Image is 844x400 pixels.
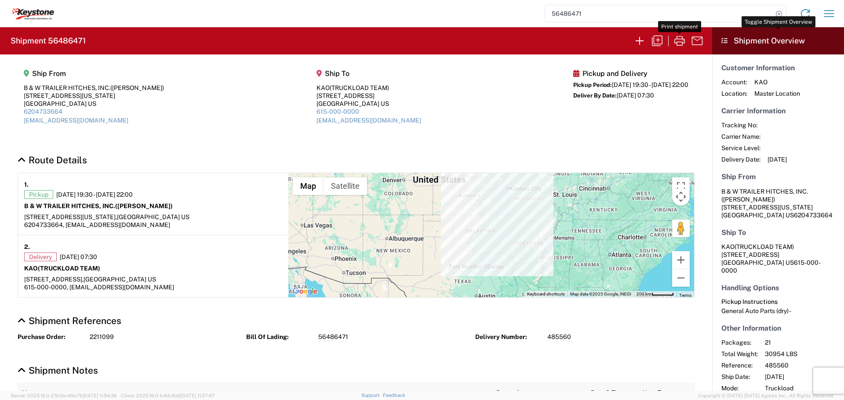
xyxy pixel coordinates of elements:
[634,291,677,297] button: Map Scale: 200 km per 47 pixels
[291,286,320,297] img: Google
[291,286,320,297] a: Open this area in Google Maps (opens a new window)
[721,133,760,141] span: Carrier Name:
[24,100,164,108] div: [GEOGRAPHIC_DATA] US
[115,202,173,209] span: ([PERSON_NAME])
[721,324,835,332] h5: Other Information
[24,84,164,92] div: B & W TRAILER HITCHES, INC.
[18,365,98,376] a: Hide Details
[721,350,758,358] span: Total Weight:
[721,373,758,381] span: Ship Date:
[721,339,758,346] span: Packages:
[18,155,87,166] a: Hide Details
[612,81,688,88] span: [DATE] 19:30 - [DATE] 22:00
[293,177,324,195] button: Show street map
[672,188,690,205] button: Map camera controls
[11,393,117,398] span: Server: 2025.16.0-21b0bc45e7b
[617,92,654,99] span: [DATE] 07:30
[18,333,84,341] strong: Purchase Order:
[24,190,53,199] span: Pickup
[24,92,164,100] div: [STREET_ADDRESS][US_STATE]
[316,69,421,78] h5: Ship To
[316,117,421,124] a: [EMAIL_ADDRESS][DOMAIN_NAME]
[721,90,747,97] span: Location:
[24,179,29,190] strong: 1.
[24,221,282,229] div: 6204733664, [EMAIL_ADDRESS][DOMAIN_NAME]
[56,191,133,198] span: [DATE] 19:30 - [DATE] 22:00
[721,259,821,274] span: 615-000-0000
[721,298,835,306] h6: Pickup Instructions
[383,393,405,398] a: Feedback
[24,108,62,115] a: 6204733664
[181,393,215,398] span: [DATE] 11:37:47
[721,196,775,203] span: ([PERSON_NAME])
[672,177,690,195] button: Toggle fullscreen view
[721,204,813,211] span: [STREET_ADDRESS][US_STATE]
[637,292,651,296] span: 200 km
[246,333,312,341] strong: Bill Of Lading:
[24,276,84,283] span: [STREET_ADDRESS],
[712,27,844,54] header: Shipment Overview
[316,100,421,108] div: [GEOGRAPHIC_DATA] US
[754,78,800,86] span: KAO
[24,241,30,252] strong: 2.
[316,108,359,115] a: 615-000-0000
[573,69,688,78] h5: Pickup and Delivery
[765,350,840,358] span: 30954 LBS
[570,292,631,296] span: Map data ©2025 Google, INEGI
[721,228,835,237] h5: Ship To
[768,155,787,163] span: [DATE]
[24,265,100,272] strong: KAO
[721,144,760,152] span: Service Level:
[18,315,121,326] a: Hide Details
[545,5,773,22] input: Shipment, tracking or reference number
[721,188,808,195] span: B & W TRAILER HITCHES, INC.
[24,69,164,78] h5: Ship From
[11,36,86,46] h2: Shipment 56486471
[121,393,215,398] span: Client: 2025.16.0-b4dc8a9
[316,84,421,92] div: KAO
[361,393,383,398] a: Support
[672,269,690,287] button: Zoom out
[721,173,835,181] h5: Ship From
[721,384,758,392] span: Mode:
[698,392,833,400] span: Copyright © [DATE]-[DATE] Agistix Inc., All Rights Reserved
[794,212,833,219] span: 6204733664
[672,251,690,269] button: Zoom in
[721,107,835,115] h5: Carrier Information
[721,307,835,315] div: General Auto Parts (dry) -
[316,92,421,100] div: [STREET_ADDRESS]
[90,333,114,341] span: 2211099
[754,90,800,97] span: Master Location
[24,252,57,261] span: Delivery
[765,373,840,381] span: [DATE]
[60,253,97,261] span: [DATE] 07:30
[679,293,691,298] a: Terms
[735,243,794,250] span: (TRUCKLOAD TEAM)
[83,393,117,398] span: [DATE] 11:54:36
[475,333,541,341] strong: Delivery Number:
[721,121,760,129] span: Tracking No:
[324,177,367,195] button: Show satellite imagery
[330,84,389,91] span: (TRUCKLOAD TEAM)
[721,155,760,163] span: Delivery Date:
[765,339,840,346] span: 21
[110,84,164,91] span: ([PERSON_NAME])
[547,333,571,341] span: 485560
[38,265,100,272] span: (TRUCKLOAD TEAM)
[672,220,690,237] button: Drag Pegman onto the map to open Street View
[24,283,282,291] div: 615-000-0000, [EMAIL_ADDRESS][DOMAIN_NAME]
[721,243,794,258] span: KAO [STREET_ADDRESS]
[24,202,173,209] strong: B & W TRAILER HITCHES, INC.
[527,291,565,297] button: Keyboard shortcuts
[24,213,117,220] span: [STREET_ADDRESS][US_STATE],
[721,187,835,219] address: [GEOGRAPHIC_DATA] US
[721,78,747,86] span: Account:
[721,243,835,274] address: [GEOGRAPHIC_DATA] US
[24,117,128,124] a: [EMAIL_ADDRESS][DOMAIN_NAME]
[573,82,612,88] span: Pickup Period:
[721,64,835,72] h5: Customer Information
[318,333,348,341] span: 56486471
[117,213,189,220] span: [GEOGRAPHIC_DATA] US
[721,361,758,369] span: Reference:
[84,276,156,283] span: [GEOGRAPHIC_DATA] US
